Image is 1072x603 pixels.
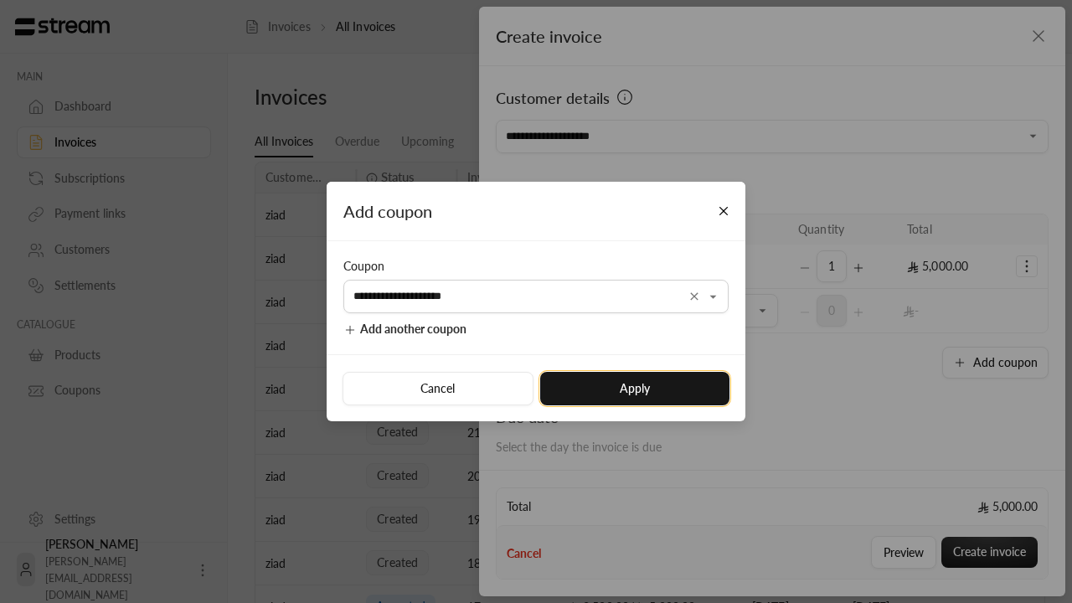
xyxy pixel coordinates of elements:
span: Add another coupon [360,322,466,336]
button: Apply [540,372,729,405]
span: Add coupon [343,201,432,221]
div: Coupon [343,258,729,275]
button: Clear [684,286,704,307]
button: Open [703,286,724,307]
button: Cancel [343,372,533,405]
button: Close [709,197,739,226]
